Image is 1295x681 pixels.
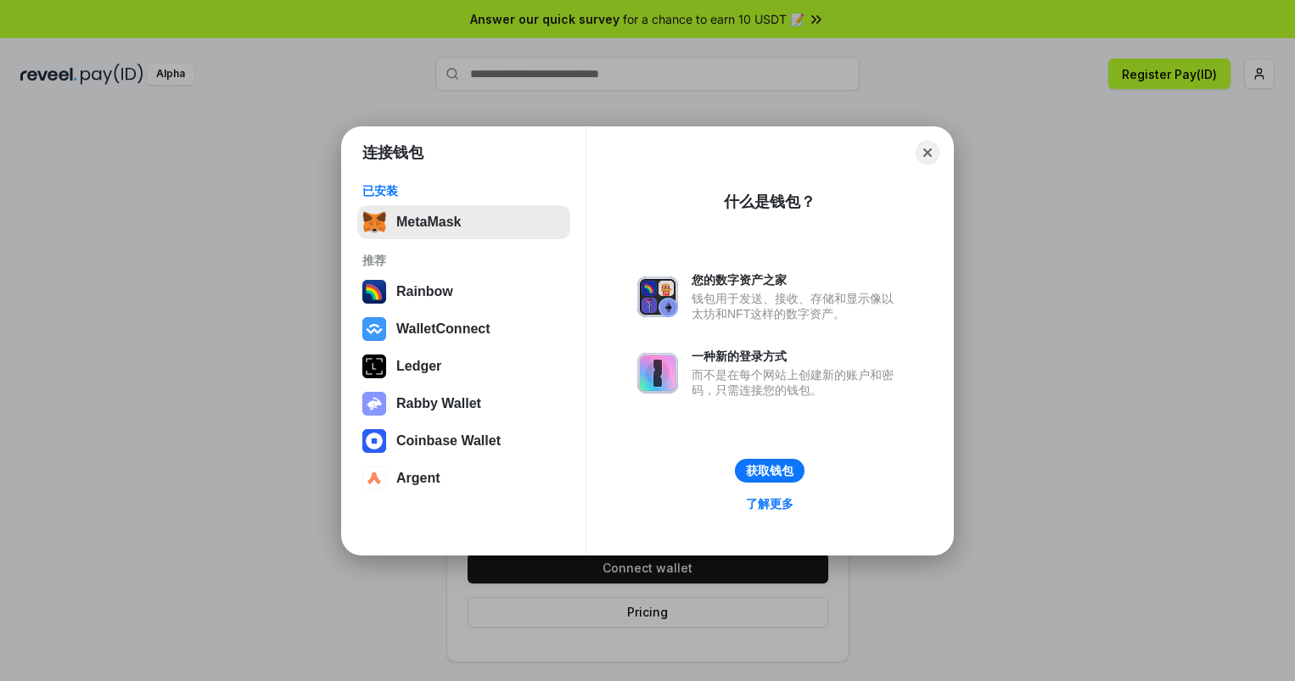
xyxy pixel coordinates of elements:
h1: 连接钱包 [362,142,423,163]
img: svg+xml,%3Csvg%20width%3D%2228%22%20height%3D%2228%22%20viewBox%3D%220%200%2028%2028%22%20fill%3D... [362,429,386,453]
img: svg+xml,%3Csvg%20xmlns%3D%22http%3A%2F%2Fwww.w3.org%2F2000%2Fsvg%22%20fill%3D%22none%22%20viewBox... [637,276,678,317]
img: svg+xml,%3Csvg%20xmlns%3D%22http%3A%2F%2Fwww.w3.org%2F2000%2Fsvg%22%20fill%3D%22none%22%20viewBox... [362,392,386,416]
div: 钱包用于发送、接收、存储和显示像以太坊和NFT这样的数字资产。 [692,291,902,321]
div: Argent [396,471,440,486]
div: 您的数字资产之家 [692,272,902,287]
button: Argent [357,461,570,495]
button: MetaMask [357,205,570,239]
img: svg+xml,%3Csvg%20xmlns%3D%22http%3A%2F%2Fwww.w3.org%2F2000%2Fsvg%22%20fill%3D%22none%22%20viewBox... [637,353,678,394]
div: 推荐 [362,253,565,268]
div: Rainbow [396,284,453,299]
img: svg+xml,%3Csvg%20width%3D%22120%22%20height%3D%22120%22%20viewBox%3D%220%200%20120%20120%22%20fil... [362,280,386,304]
button: 获取钱包 [735,459,804,483]
div: 而不是在每个网站上创建新的账户和密码，只需连接您的钱包。 [692,367,902,398]
button: Coinbase Wallet [357,424,570,458]
button: Rainbow [357,275,570,309]
div: 了解更多 [746,496,793,511]
img: svg+xml,%3Csvg%20fill%3D%22none%22%20height%3D%2233%22%20viewBox%3D%220%200%2035%2033%22%20width%... [362,210,386,234]
img: svg+xml,%3Csvg%20width%3D%2228%22%20height%3D%2228%22%20viewBox%3D%220%200%2028%2028%22%20fill%3D... [362,317,386,341]
div: Ledger [396,359,441,374]
a: 了解更多 [736,493,804,515]
button: Rabby Wallet [357,387,570,421]
button: WalletConnect [357,312,570,346]
img: svg+xml,%3Csvg%20width%3D%2228%22%20height%3D%2228%22%20viewBox%3D%220%200%2028%2028%22%20fill%3D... [362,466,386,490]
button: Close [916,141,939,165]
div: 什么是钱包？ [724,192,816,212]
div: 已安装 [362,183,565,198]
div: 一种新的登录方式 [692,349,902,364]
button: Ledger [357,349,570,383]
img: svg+xml,%3Csvg%20xmlns%3D%22http%3A%2F%2Fwww.w3.org%2F2000%2Fsvg%22%20width%3D%2228%22%20height%3... [362,354,386,378]
div: 获取钱包 [746,463,793,478]
div: Rabby Wallet [396,396,481,411]
div: MetaMask [396,215,461,230]
div: WalletConnect [396,321,491,337]
div: Coinbase Wallet [396,433,501,449]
